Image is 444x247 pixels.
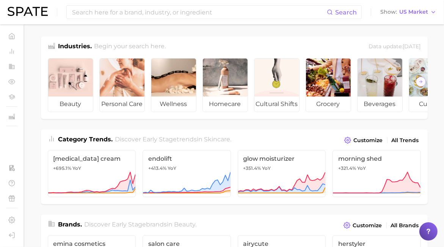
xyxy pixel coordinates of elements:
span: beauty [48,97,93,112]
span: Category Trends . [58,136,113,143]
a: endolift+413.4% YoY [143,150,231,197]
span: All Trends [392,137,419,144]
a: beverages [357,58,403,112]
span: Brands . [58,221,82,228]
img: SPATE [8,7,48,16]
span: Search [335,9,357,16]
span: morning shed [338,155,415,162]
a: beauty [48,58,93,112]
a: wellness [151,58,196,112]
span: Discover Early Stage trends in . [115,136,231,143]
a: personal care [99,58,145,112]
span: YoY [168,165,176,171]
span: homecare [203,97,248,112]
a: morning shed+321.4% YoY [333,150,421,197]
span: +413.4% [148,165,166,171]
a: grocery [306,58,351,112]
span: personal care [100,97,144,112]
span: grocery [306,97,351,112]
span: US Market [399,10,428,14]
a: cultural shifts [254,58,300,112]
span: +695.1% [53,165,72,171]
a: All Trends [390,135,421,146]
span: +351.4% [243,165,261,171]
span: Discover Early Stage brands in . [84,221,196,228]
span: YoY [357,165,366,171]
button: ShowUS Market [378,7,438,17]
span: Customize [354,137,383,144]
a: homecare [202,58,248,112]
span: YoY [262,165,271,171]
span: endolift [148,155,225,162]
span: beauty [174,221,195,228]
span: cultural shifts [254,97,299,112]
button: Customize [342,220,384,231]
a: All Brands [389,220,421,231]
input: Search here for a brand, industry, or ingredient [71,6,327,19]
span: skincare [204,136,230,143]
span: Customize [353,222,382,229]
span: Show [380,10,397,14]
div: Data update: [DATE] [369,42,421,52]
h2: Begin your search here. [94,42,166,52]
a: [MEDICAL_DATA] cream+695.1% YoY [48,150,136,197]
span: [MEDICAL_DATA] cream [53,155,130,162]
span: All Brands [391,222,419,229]
button: Scroll Right [416,77,426,87]
span: wellness [151,97,196,112]
a: glow moisturizer+351.4% YoY [238,150,326,197]
a: Log out. Currently logged in with e-mail unhokang@lghnh.com. [6,230,17,241]
span: beverages [358,97,402,112]
h1: Industries. [58,42,92,52]
span: YoY [73,165,82,171]
button: Customize [342,135,384,146]
span: +321.4% [338,165,356,171]
span: glow moisturizer [243,155,320,162]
